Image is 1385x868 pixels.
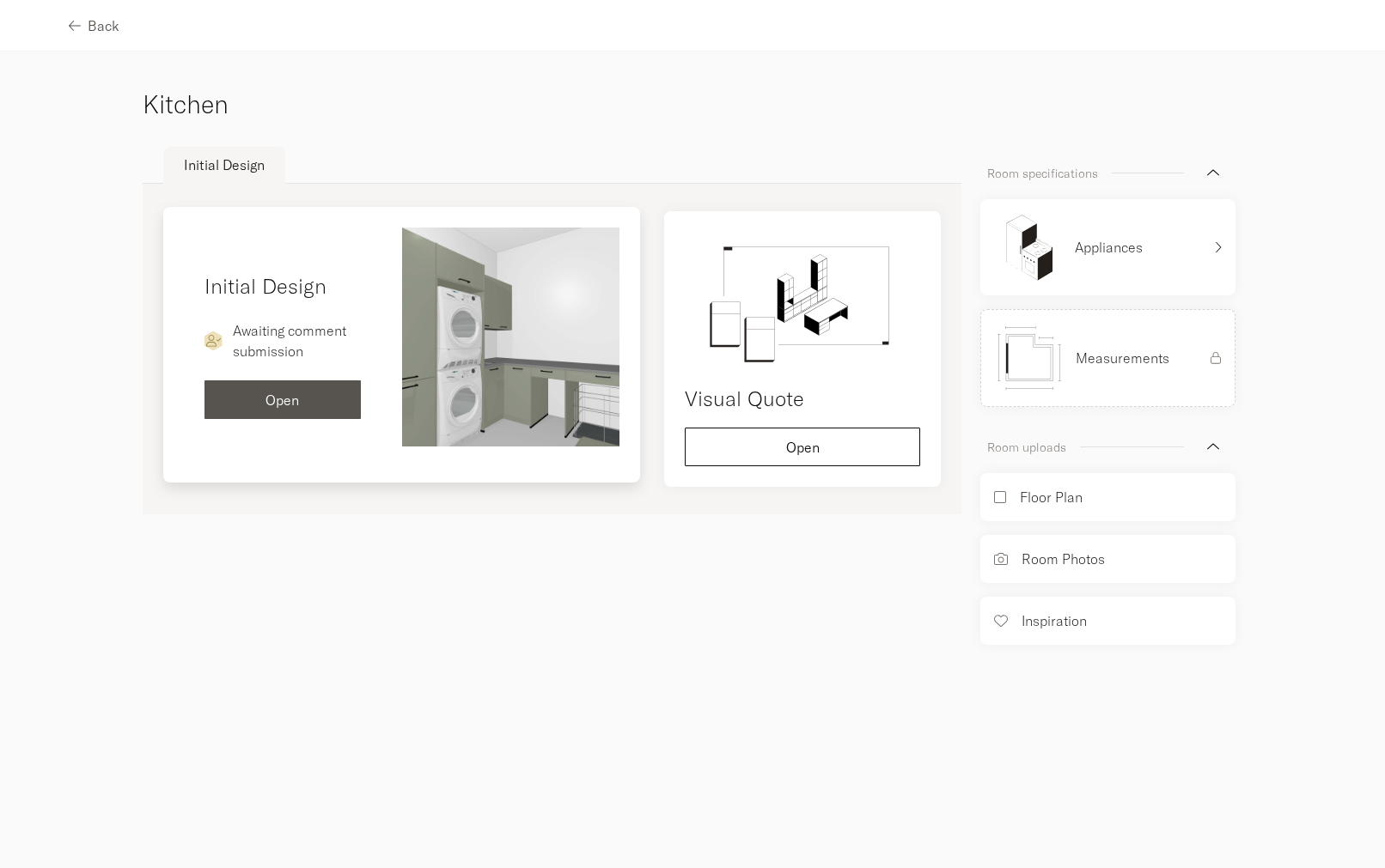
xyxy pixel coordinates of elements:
img: measurements.svg [995,324,1064,392]
p: Room uploads [987,437,1066,458]
p: Measurements [1076,348,1169,368]
p: Floor Plan [1020,487,1083,507]
button: Open [685,428,920,466]
h4: Initial Design [204,270,326,301]
span: Open [265,393,299,407]
button: Back [69,6,119,45]
span: Back [88,19,119,33]
h3: Kitchen [143,86,1242,123]
p: Appliances [1075,237,1143,258]
p: Room specifications [987,163,1098,184]
h4: Visual Quote [685,383,920,414]
p: Room Photos [1022,549,1105,569]
p: Awaiting comment submission [233,320,361,361]
img: appliances.svg [994,213,1063,282]
button: Initial Design [163,147,285,184]
span: Open [786,440,820,454]
img: visual-quote.svg [685,232,920,369]
img: Initial%20Design_Page_1-ba14.jpg [402,228,620,446]
button: Open [204,380,361,419]
p: Inspiration [1022,610,1087,631]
